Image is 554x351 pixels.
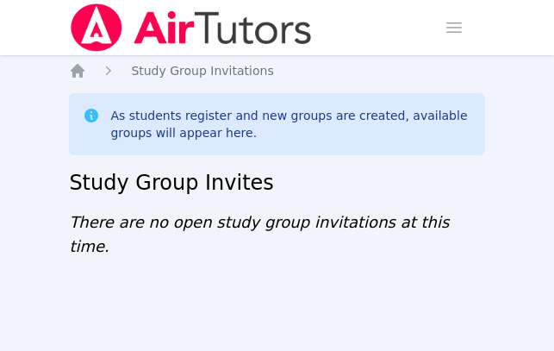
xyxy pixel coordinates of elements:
[110,107,470,141] div: As students register and new groups are created, available groups will appear here.
[131,62,273,79] a: Study Group Invitations
[69,62,484,79] nav: Breadcrumb
[131,64,273,78] span: Study Group Invitations
[69,169,484,197] h2: Study Group Invites
[69,213,449,255] span: There are no open study group invitations at this time.
[69,3,313,52] img: Air Tutors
